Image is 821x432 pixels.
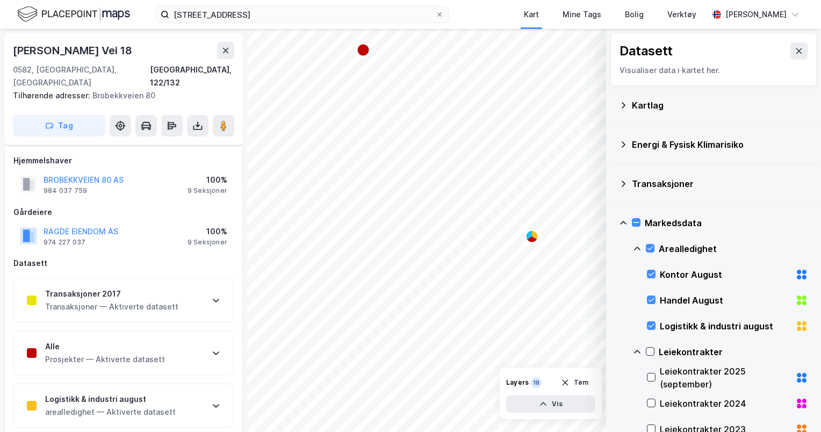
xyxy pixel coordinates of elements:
[188,186,227,195] div: 9 Seksjoner
[767,380,821,432] iframe: Chat Widget
[660,268,791,281] div: Kontor August
[660,397,791,410] div: Leiekontrakter 2024
[563,8,601,21] div: Mine Tags
[44,238,85,247] div: 974 227 037
[45,353,165,366] div: Prosjekter — Aktiverte datasett
[660,320,791,333] div: Logistikk & industri august
[620,64,808,77] div: Visualiser data i kartet her.
[659,345,808,358] div: Leiekontrakter
[188,238,227,247] div: 9 Seksjoner
[632,177,808,190] div: Transaksjoner
[45,287,178,300] div: Transaksjoner 2017
[767,380,821,432] div: Kontrollprogram for chat
[150,63,234,89] div: [GEOGRAPHIC_DATA], 122/132
[620,42,673,60] div: Datasett
[169,6,435,23] input: Søk på adresse, matrikkel, gårdeiere, leietakere eller personer
[506,378,529,387] div: Layers
[357,44,370,56] div: Map marker
[13,115,105,136] button: Tag
[188,174,227,186] div: 100%
[660,294,791,307] div: Handel August
[45,393,176,406] div: Logistikk & industri august
[625,8,644,21] div: Bolig
[45,406,176,419] div: arealledighet — Aktiverte datasett
[13,91,92,100] span: Tilhørende adresser:
[659,242,808,255] div: Arealledighet
[531,377,542,388] div: 18
[645,217,808,229] div: Markedsdata
[554,374,595,391] button: Tøm
[13,89,226,102] div: Brobekkveien 80
[660,365,791,391] div: Leiekontrakter 2025 (september)
[13,206,234,219] div: Gårdeiere
[725,8,787,21] div: [PERSON_NAME]
[13,63,150,89] div: 0582, [GEOGRAPHIC_DATA], [GEOGRAPHIC_DATA]
[525,230,538,243] div: Map marker
[13,154,234,167] div: Hjemmelshaver
[667,8,696,21] div: Verktøy
[188,225,227,238] div: 100%
[13,257,234,270] div: Datasett
[524,8,539,21] div: Kart
[45,300,178,313] div: Transaksjoner — Aktiverte datasett
[632,99,808,112] div: Kartlag
[632,138,808,151] div: Energi & Fysisk Klimarisiko
[44,186,87,195] div: 984 037 759
[17,5,130,24] img: logo.f888ab2527a4732fd821a326f86c7f29.svg
[13,42,134,59] div: [PERSON_NAME] Vei 18
[506,395,595,413] button: Vis
[45,340,165,353] div: Alle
